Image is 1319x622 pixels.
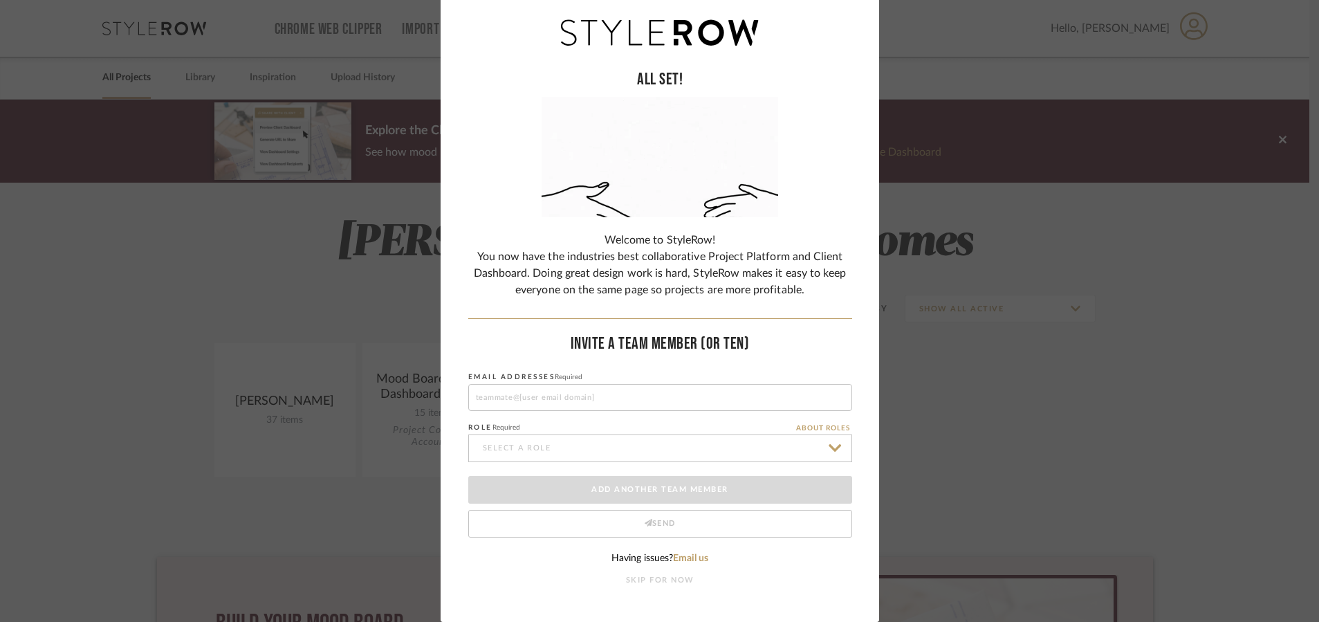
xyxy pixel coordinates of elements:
div: Welcome to StyleRow! You now have the industries best collaborative Project Platform and Client D... [468,232,852,319]
input: teammate@[user email domain] [468,384,852,411]
button: ABOUT ROLES [796,423,850,434]
div: Having issues? [468,551,852,566]
h1: ALL SET! [468,70,852,90]
span: Required [492,424,520,431]
img: handshake [542,97,778,217]
label: ROLE [468,423,520,432]
button: SKIP FOR NOW [626,575,694,587]
button: Add Another Team Member [468,476,852,504]
h1: Invite A TEAM Member (Or Ten) [468,334,852,354]
span: Required [555,374,582,381]
input: SELECT A ROLE [468,435,852,462]
a: Email us [673,554,708,563]
label: EMAIL ADDRESSES [468,373,583,381]
button: Send [468,510,852,538]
